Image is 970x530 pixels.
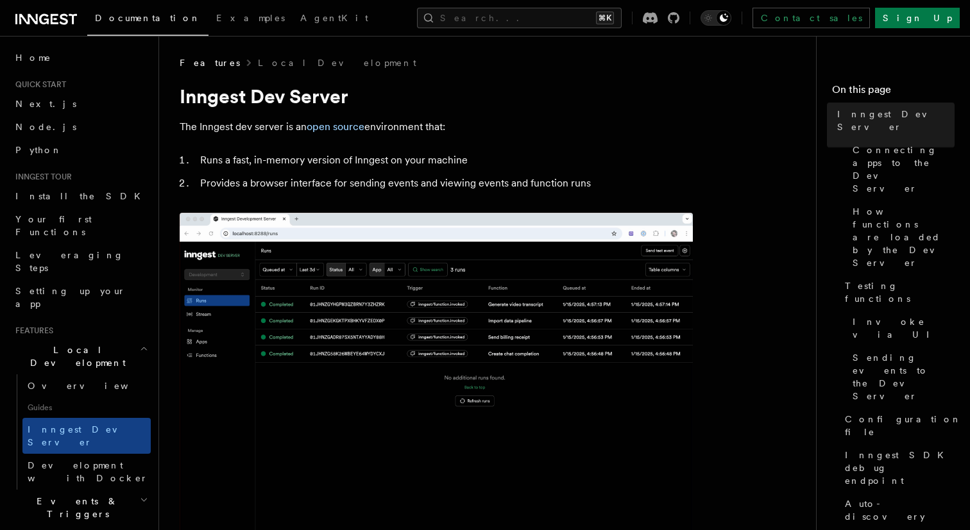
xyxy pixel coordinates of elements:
a: How functions are loaded by the Dev Server [847,200,955,274]
a: Node.js [10,115,151,138]
span: Inngest tour [10,172,72,182]
span: Features [10,326,53,336]
a: Python [10,138,151,161]
p: The Inngest dev server is an environment that: [180,118,693,136]
a: Development with Docker [22,454,151,490]
button: Events & Triggers [10,490,151,526]
span: Setting up your app [15,286,126,309]
span: Features [180,56,240,69]
a: Inngest Dev Server [832,103,955,138]
span: Node.js [15,122,76,132]
span: Next.js [15,99,76,109]
span: Testing functions [845,279,955,305]
a: Sending events to the Dev Server [847,346,955,408]
span: Inngest SDK debug endpoint [845,449,955,487]
a: Inngest SDK debug endpoint [840,443,955,492]
span: Local Development [10,344,140,369]
span: Leveraging Steps [15,250,124,273]
a: Setting up your app [10,279,151,315]
a: Overview [22,374,151,397]
button: Local Development [10,338,151,374]
span: Development with Docker [28,460,148,483]
h4: On this page [832,82,955,103]
span: Sending events to the Dev Server [853,351,955,402]
a: Testing functions [840,274,955,310]
a: Your first Functions [10,208,151,244]
span: Home [15,51,51,64]
a: AgentKit [293,4,376,35]
a: Auto-discovery [840,492,955,528]
a: Inngest Dev Server [22,418,151,454]
span: Your first Functions [15,214,92,237]
a: Next.js [10,92,151,115]
span: How functions are loaded by the Dev Server [853,205,955,269]
div: Local Development [10,374,151,490]
button: Search...⌘K [417,8,622,28]
a: Documentation [87,4,208,36]
span: Configuration file [845,413,962,438]
li: Provides a browser interface for sending events and viewing events and function runs [196,174,693,192]
span: Examples [216,13,285,23]
a: Invoke via UI [847,310,955,346]
a: Local Development [258,56,416,69]
span: Events & Triggers [10,495,140,520]
span: AgentKit [300,13,368,23]
span: Python [15,145,62,155]
li: Runs a fast, in-memory version of Inngest on your machine [196,151,693,169]
span: Invoke via UI [853,315,955,341]
a: open source [307,120,364,133]
span: Auto-discovery [845,497,955,523]
span: Inngest Dev Server [837,108,955,133]
span: Install the SDK [15,191,148,201]
a: Leveraging Steps [10,244,151,279]
a: Install the SDK [10,185,151,208]
a: Sign Up [875,8,960,28]
span: Inngest Dev Server [28,424,137,447]
a: Configuration file [840,408,955,443]
a: Connecting apps to the Dev Server [847,138,955,200]
a: Examples [208,4,293,35]
span: Quick start [10,79,66,90]
kbd: ⌘K [596,12,614,24]
span: Overview [28,381,160,391]
a: Home [10,46,151,69]
a: Contact sales [753,8,870,28]
span: Connecting apps to the Dev Server [853,144,955,195]
span: Documentation [95,13,201,23]
h1: Inngest Dev Server [180,85,693,108]
span: Guides [22,397,151,418]
button: Toggle dark mode [701,10,731,26]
